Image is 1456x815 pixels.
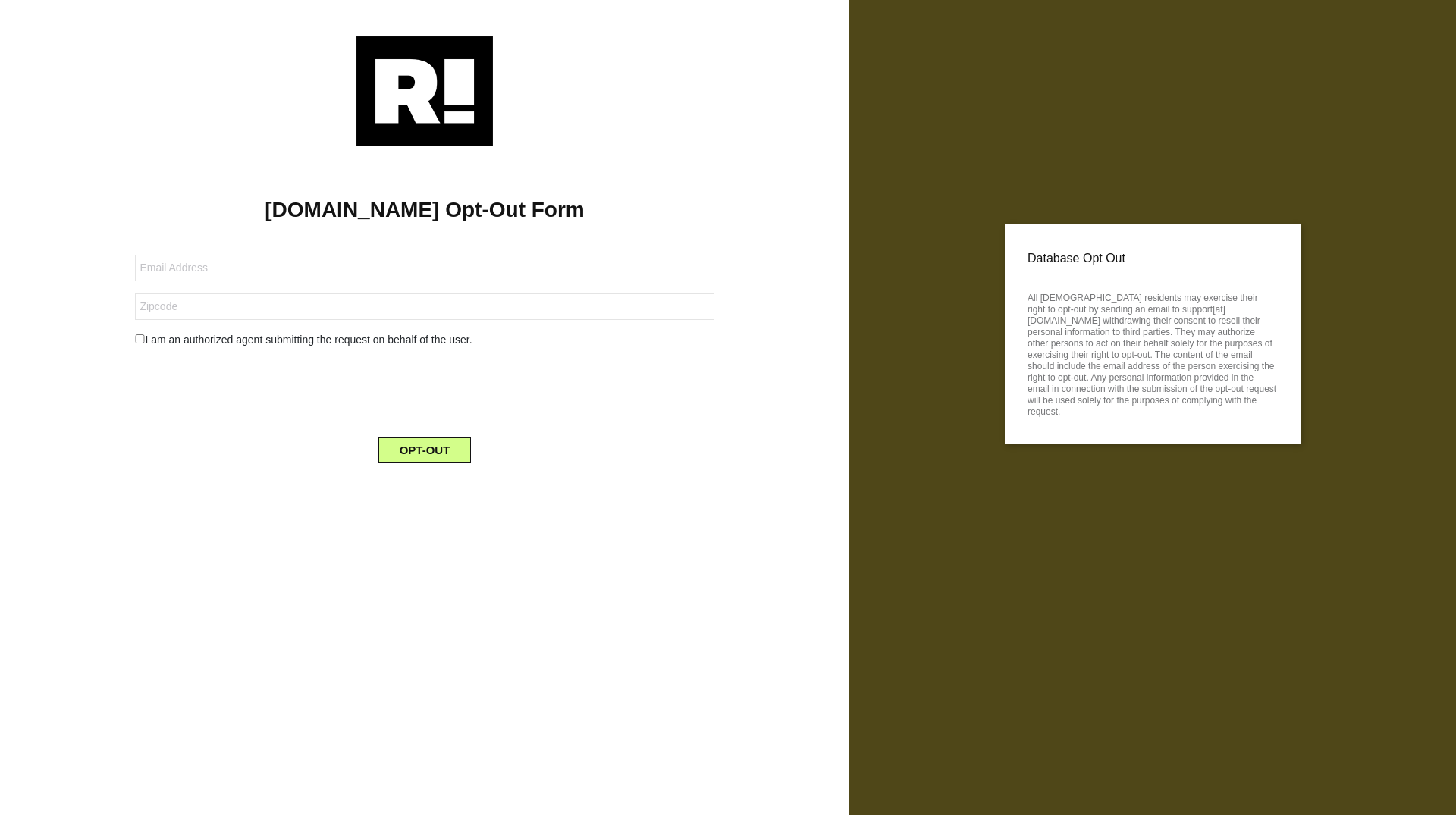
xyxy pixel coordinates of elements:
input: Zipcode [135,293,714,320]
input: Email Address [135,255,714,281]
iframe: reCAPTCHA [309,360,540,419]
p: Database Opt Out [1028,247,1278,270]
h1: [DOMAIN_NAME] Opt-Out Form [23,197,827,223]
div: I am an authorized agent submitting the request on behalf of the user. [124,332,725,348]
img: Retention.com [356,36,493,146]
button: OPT-OUT [378,437,472,463]
p: All [DEMOGRAPHIC_DATA] residents may exercise their right to opt-out by sending an email to suppo... [1028,288,1278,418]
